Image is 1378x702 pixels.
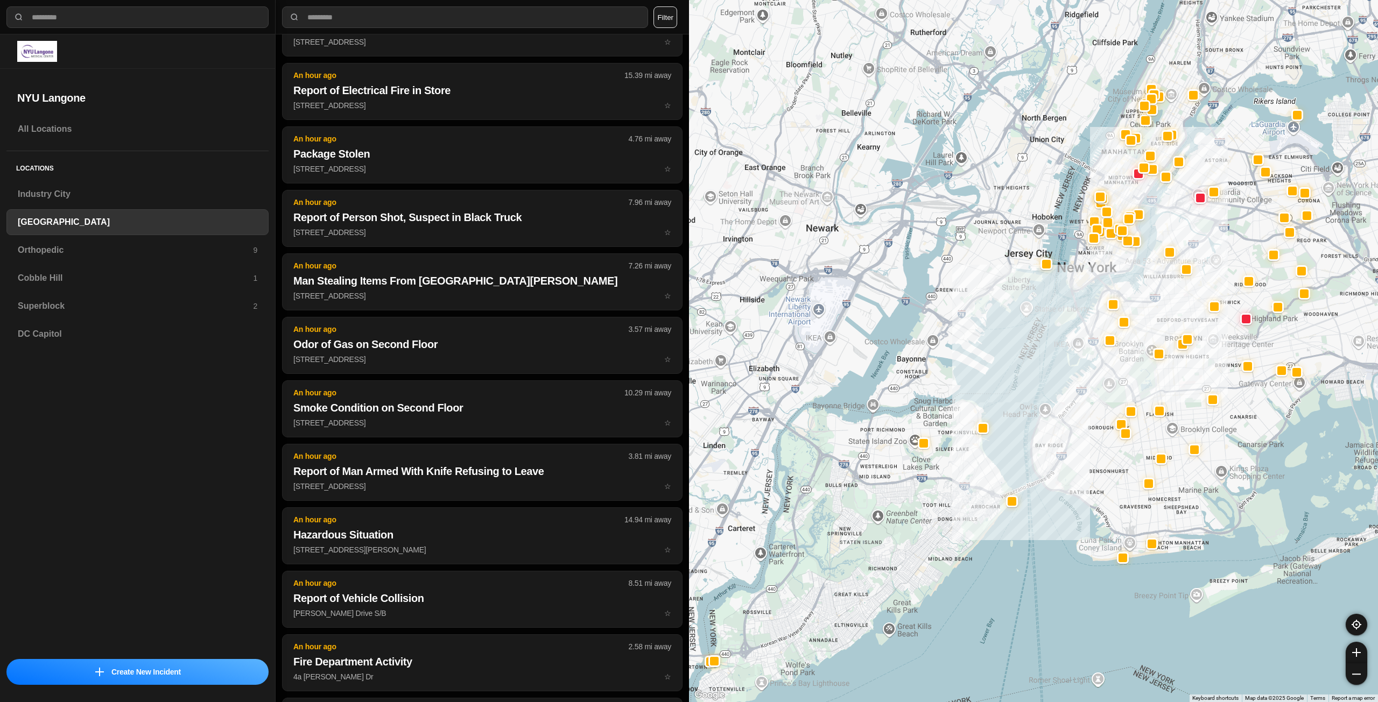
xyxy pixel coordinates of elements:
[293,210,671,225] h2: Report of Person Shot, Suspect in Black Truck
[1352,620,1361,629] img: recenter
[1332,695,1375,701] a: Report a map error
[282,571,683,628] button: An hour ago8.51 mi awayReport of Vehicle Collision[PERSON_NAME] Drive S/Bstar
[293,37,671,47] p: [STREET_ADDRESS]
[282,672,683,681] a: An hour ago2.58 mi awayFire Department Activity4a [PERSON_NAME] Drstar
[664,292,671,300] span: star
[692,688,727,702] img: Google
[293,481,671,492] p: [STREET_ADDRESS]
[282,545,683,554] a: An hour ago14.94 mi awayHazardous Situation[STREET_ADDRESS][PERSON_NAME]star
[293,83,671,98] h2: Report of Electrical Fire in Store
[6,659,269,685] button: iconCreate New Incident
[293,417,671,428] p: [STREET_ADDRESS]
[1346,642,1367,663] button: zoom-in
[18,328,257,341] h3: DC Capitol
[282,37,683,46] a: An hour ago3.9 mi awayReport of a Fire[STREET_ADDRESS]star
[282,354,683,364] a: An hour ago3.57 mi awayOdor of Gas on Second Floor[STREET_ADDRESS]star
[293,400,671,415] h2: Smoke Condition on Second Floor
[629,641,671,652] p: 2.58 mi away
[293,164,671,174] p: [STREET_ADDRESS]
[293,146,671,161] h2: Package Stolen
[1310,695,1325,701] a: Terms (opens in new tab)
[282,63,683,120] button: An hour ago15.39 mi awayReport of Electrical Fire in Store[STREET_ADDRESS]star
[95,668,104,676] img: icon
[629,324,671,335] p: 3.57 mi away
[6,265,269,291] a: Cobble Hill1
[1346,614,1367,635] button: recenter
[293,671,671,682] p: 4a [PERSON_NAME] Dr
[18,123,257,136] h3: All Locations
[293,354,671,365] p: [STREET_ADDRESS]
[664,482,671,491] span: star
[293,591,671,606] h2: Report of Vehicle Collision
[282,634,683,691] button: An hour ago2.58 mi awayFire Department Activity4a [PERSON_NAME] Drstar
[664,38,671,46] span: star
[1192,694,1239,702] button: Keyboard shortcuts
[17,90,258,105] h2: NYU Langone
[293,227,671,238] p: [STREET_ADDRESS]
[282,481,683,491] a: An hour ago3.81 mi awayReport of Man Armed With Knife Refusing to Leave[STREET_ADDRESS]star
[111,666,181,677] p: Create New Incident
[18,300,253,313] h3: Superblock
[293,654,671,669] h2: Fire Department Activity
[6,209,269,235] a: [GEOGRAPHIC_DATA]
[1352,670,1361,678] img: zoom-out
[293,527,671,542] h2: Hazardous Situation
[289,12,300,23] img: search
[18,216,257,229] h3: [GEOGRAPHIC_DATA]
[664,165,671,173] span: star
[18,272,253,285] h3: Cobble Hill
[282,228,683,237] a: An hour ago7.96 mi awayReport of Person Shot, Suspect in Black Truck[STREET_ADDRESS]star
[6,293,269,319] a: Superblock2
[282,253,683,310] button: An hour ago7.26 mi awayMan Stealing Items From [GEOGRAPHIC_DATA][PERSON_NAME][STREET_ADDRESS]star
[13,12,24,23] img: search
[664,609,671,618] span: star
[1346,663,1367,685] button: zoom-out
[624,387,671,398] p: 10.29 mi away
[293,260,629,271] p: An hour ago
[629,578,671,588] p: 8.51 mi away
[293,70,624,81] p: An hour ago
[629,451,671,462] p: 3.81 mi away
[253,245,257,256] p: 9
[6,151,269,181] h5: Locations
[664,419,671,427] span: star
[18,244,253,257] h3: Orthopedic
[293,337,671,352] h2: Odor of Gas on Second Floor
[629,197,671,208] p: 7.96 mi away
[692,688,727,702] a: Open this area in Google Maps (opens a new window)
[629,260,671,271] p: 7.26 mi away
[282,507,683,564] button: An hour ago14.94 mi awayHazardous Situation[STREET_ADDRESS][PERSON_NAME]star
[293,387,624,398] p: An hour ago
[653,6,677,28] button: Filter
[1352,648,1361,657] img: zoom-in
[664,355,671,364] span: star
[624,70,671,81] p: 15.39 mi away
[293,100,671,111] p: [STREET_ADDRESS]
[282,380,683,437] button: An hour ago10.29 mi awaySmoke Condition on Second Floor[STREET_ADDRESS]star
[253,301,257,311] p: 2
[664,545,671,554] span: star
[18,188,257,201] h3: Industry City
[629,133,671,144] p: 4.76 mi away
[293,464,671,479] h2: Report of Man Armed With Knife Refusing to Leave
[6,181,269,207] a: Industry City
[293,197,629,208] p: An hour ago
[282,126,683,183] button: An hour ago4.76 mi awayPackage Stolen[STREET_ADDRESS]star
[282,418,683,427] a: An hour ago10.29 mi awaySmoke Condition on Second Floor[STREET_ADDRESS]star
[293,324,629,335] p: An hour ago
[293,133,629,144] p: An hour ago
[293,451,629,462] p: An hour ago
[282,190,683,247] button: An hour ago7.96 mi awayReport of Person Shot, Suspect in Black Truck[STREET_ADDRESS]star
[282,608,683,618] a: An hour ago8.51 mi awayReport of Vehicle Collision[PERSON_NAME] Drive S/Bstar
[293,641,629,652] p: An hour ago
[293,544,671,555] p: [STREET_ADDRESS][PERSON_NAME]
[624,514,671,525] p: 14.94 mi away
[664,101,671,110] span: star
[6,237,269,263] a: Orthopedic9
[293,608,671,619] p: [PERSON_NAME] Drive S/B
[6,321,269,347] a: DC Capitol
[293,273,671,288] h2: Man Stealing Items From [GEOGRAPHIC_DATA][PERSON_NAME]
[664,672,671,681] span: star
[1245,695,1304,701] span: Map data ©2025 Google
